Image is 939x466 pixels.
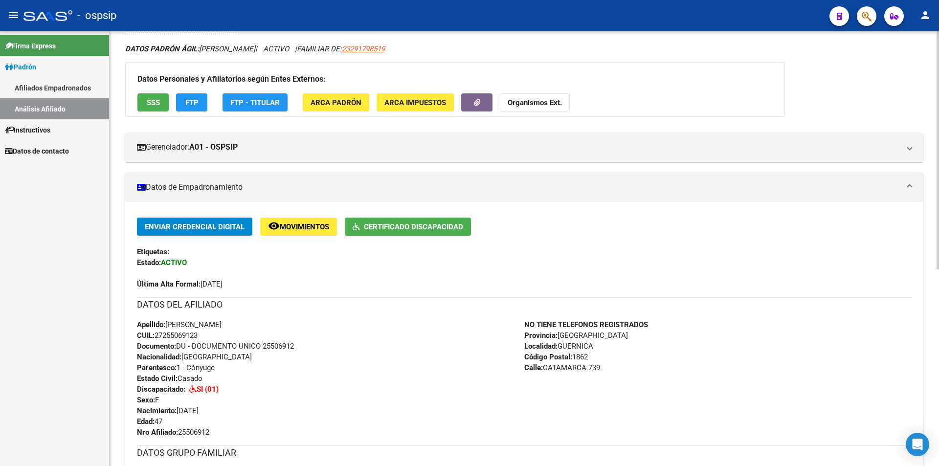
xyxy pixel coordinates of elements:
strong: Sexo: [137,396,155,404]
span: Datos de contacto [5,146,69,156]
span: FTP - Titular [230,98,280,107]
strong: Estado Civil: [137,374,178,383]
span: CATAMARCA 739 [524,363,600,372]
strong: Edad: [137,417,155,426]
button: FTP [176,93,207,111]
span: [PERSON_NAME] [137,320,222,329]
strong: SI (01) [197,385,219,394]
button: SSS [137,93,169,111]
h3: Datos Personales y Afiliatorios según Entes Externos: [137,72,773,86]
span: Movimientos [280,222,329,231]
strong: ACTIVO [161,258,187,267]
button: Certificado Discapacidad [345,218,471,236]
span: Certificado Discapacidad [364,222,463,231]
mat-expansion-panel-header: Datos de Empadronamiento [125,173,923,202]
mat-icon: menu [8,9,20,21]
strong: Documento: [137,342,176,351]
span: Firma Express [5,41,56,51]
span: Instructivos [5,125,50,135]
button: FTP - Titular [223,93,288,111]
span: - ospsip [77,5,116,26]
strong: Etiquetas: [137,247,169,256]
strong: Discapacitado: [137,385,185,394]
span: 47 [137,417,162,426]
strong: Parentesco: [137,363,177,372]
strong: DATOS PADRÓN ÁGIL: [125,44,199,53]
span: DU - DOCUMENTO UNICO 25506912 [137,342,294,351]
span: [GEOGRAPHIC_DATA] [137,353,252,361]
div: Open Intercom Messenger [906,433,929,456]
span: Casado [137,374,202,383]
strong: Estado: [137,258,161,267]
strong: Nacimiento: [137,406,177,415]
button: Enviar Credencial Digital [137,218,252,236]
span: 23291798519 [342,44,385,53]
h3: DATOS GRUPO FAMILIAR [137,446,912,460]
mat-icon: person [919,9,931,21]
mat-panel-title: Gerenciador: [137,142,900,153]
mat-panel-title: Datos de Empadronamiento [137,182,900,193]
strong: Nro Afiliado: [137,428,178,437]
mat-expansion-panel-header: Gerenciador:A01 - OSPSIP [125,133,923,162]
span: ARCA Padrón [311,98,361,107]
strong: CUIL: [137,331,155,340]
strong: Última Alta Formal: [137,280,201,288]
span: [GEOGRAPHIC_DATA] [524,331,628,340]
strong: Nacionalidad: [137,353,181,361]
span: 1 - Cónyuge [137,363,215,372]
strong: Provincia: [524,331,558,340]
span: SSS [147,98,160,107]
strong: Organismos Ext. [508,98,562,107]
strong: Apellido: [137,320,165,329]
span: F [137,396,159,404]
span: [PERSON_NAME] [125,44,255,53]
span: [DATE] [137,406,199,415]
strong: NO TIENE TELEFONOS REGISTRADOS [524,320,648,329]
mat-icon: remove_red_eye [268,220,280,232]
i: | ACTIVO | [125,44,385,53]
span: 27255069123 [137,331,198,340]
span: ARCA Impuestos [384,98,446,107]
strong: Localidad: [524,342,558,351]
h3: DATOS DEL AFILIADO [137,298,912,311]
span: [DATE] [137,280,223,288]
button: ARCA Padrón [303,93,369,111]
strong: A01 - OSPSIP [189,142,238,153]
button: Organismos Ext. [500,93,570,111]
button: Movimientos [260,218,337,236]
span: FAMILIAR DE: [297,44,385,53]
strong: Código Postal: [524,353,572,361]
strong: Calle: [524,363,543,372]
span: FTP [185,98,199,107]
span: Enviar Credencial Digital [145,222,245,231]
button: ARCA Impuestos [377,93,454,111]
span: 25506912 [137,428,209,437]
span: GUERNICA [524,342,593,351]
span: 1862 [524,353,588,361]
span: Padrón [5,62,36,72]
